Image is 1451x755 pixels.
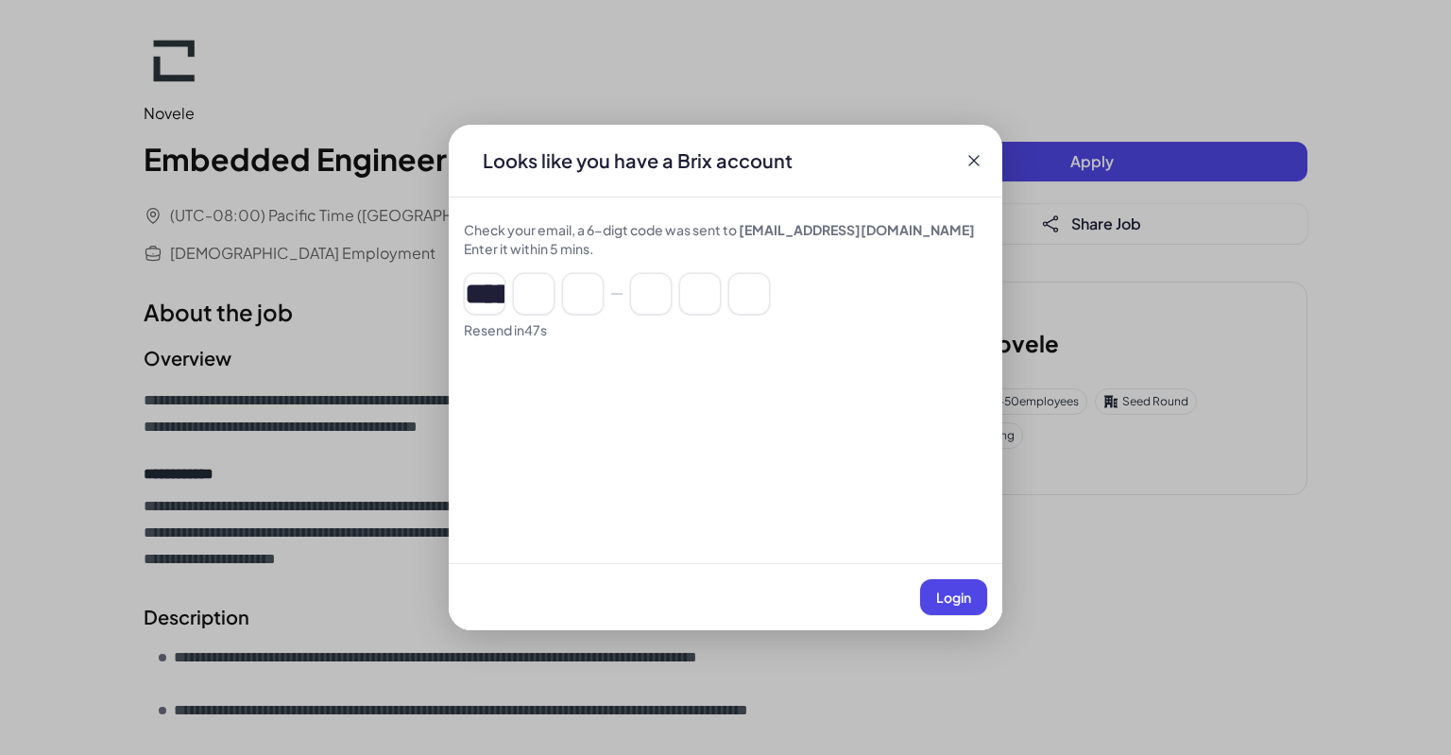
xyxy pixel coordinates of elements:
div: Resend in 47 s [464,320,987,339]
div: Check your email, a 6-digt code was sent to Enter it within 5 mins. [464,220,987,258]
div: Looks like you have a Brix account [468,147,808,174]
button: Login [920,579,987,615]
span: [EMAIL_ADDRESS][DOMAIN_NAME] [739,221,975,238]
span: Login [936,589,971,606]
